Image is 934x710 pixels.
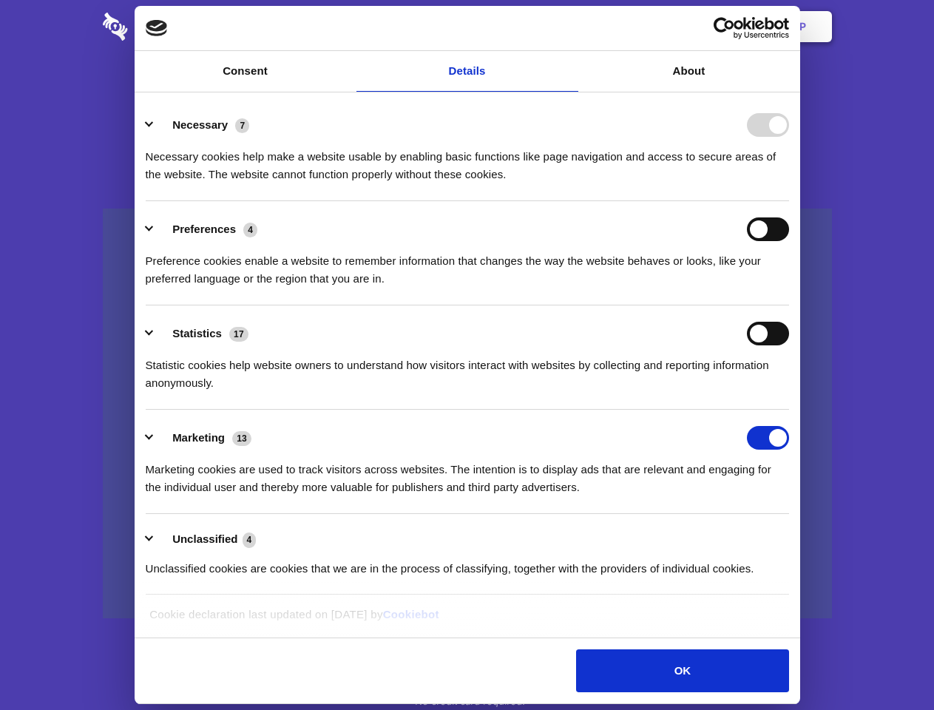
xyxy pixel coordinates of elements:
button: Preferences (4) [146,217,267,241]
div: Statistic cookies help website owners to understand how visitors interact with websites by collec... [146,345,789,392]
a: Consent [135,51,356,92]
img: logo-wordmark-white-trans-d4663122ce5f474addd5e946df7df03e33cb6a1c49d2221995e7729f52c070b2.svg [103,13,229,41]
a: Usercentrics Cookiebot - opens in a new window [660,17,789,39]
a: About [578,51,800,92]
label: Statistics [172,327,222,339]
iframe: Drift Widget Chat Controller [860,636,916,692]
a: Contact [600,4,668,50]
a: Wistia video thumbnail [103,209,832,619]
a: Cookiebot [383,608,439,621]
label: Marketing [172,431,225,444]
div: Unclassified cookies are cookies that we are in the process of classifying, together with the pro... [146,549,789,578]
button: Unclassified (4) [146,530,265,549]
img: logo [146,20,168,36]
div: Cookie declaration last updated on [DATE] by [138,606,796,635]
a: Details [356,51,578,92]
div: Marketing cookies are used to track visitors across websites. The intention is to display ads tha... [146,450,789,496]
label: Preferences [172,223,236,235]
a: Pricing [434,4,498,50]
button: Statistics (17) [146,322,258,345]
h1: Eliminate Slack Data Loss. [103,67,832,120]
button: Necessary (7) [146,113,259,137]
span: 13 [232,431,251,446]
button: Marketing (13) [146,426,261,450]
div: Necessary cookies help make a website usable by enabling basic functions like page navigation and... [146,137,789,183]
span: 4 [243,223,257,237]
span: 4 [243,532,257,547]
div: Preference cookies enable a website to remember information that changes the way the website beha... [146,241,789,288]
h4: Auto-redaction of sensitive data, encrypted data sharing and self-destructing private chats. Shar... [103,135,832,183]
label: Necessary [172,118,228,131]
span: 7 [235,118,249,133]
button: OK [576,649,788,692]
a: Login [671,4,735,50]
span: 17 [229,327,248,342]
